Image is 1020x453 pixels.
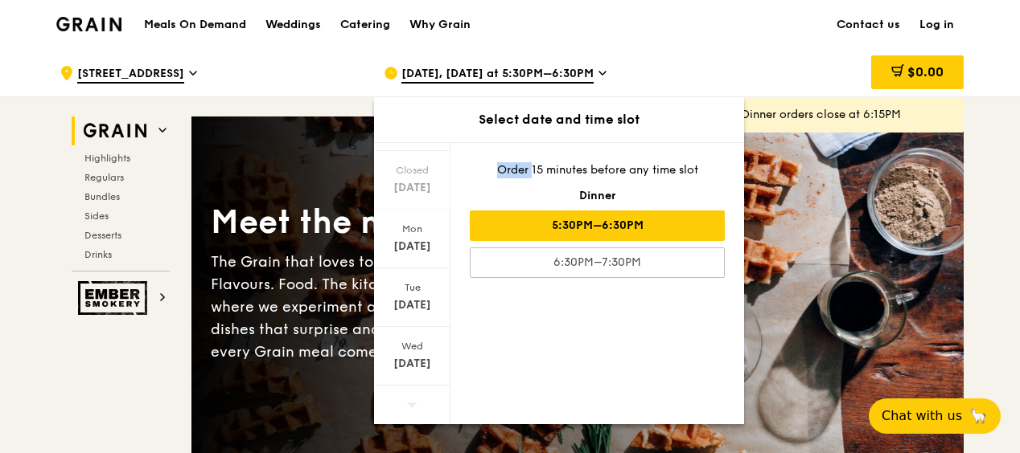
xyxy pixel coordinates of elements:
[470,210,725,241] div: 5:30PM–6:30PM
[910,1,964,49] a: Log in
[78,116,152,145] img: Grain web logo
[77,66,184,84] span: [STREET_ADDRESS]
[376,356,448,372] div: [DATE]
[376,297,448,313] div: [DATE]
[470,188,725,204] div: Dinner
[84,230,121,241] span: Desserts
[331,1,400,49] a: Catering
[401,66,594,84] span: [DATE], [DATE] at 5:30PM–6:30PM
[144,17,246,33] h1: Meals On Demand
[84,153,130,164] span: Highlights
[84,249,112,260] span: Drinks
[78,281,152,315] img: Ember Smokery web logo
[969,406,988,426] span: 🦙
[265,1,321,49] div: Weddings
[340,1,390,49] div: Catering
[211,251,578,363] div: The Grain that loves to play. With ingredients. Flavours. Food. The kitchen is our happy place, w...
[376,340,448,353] div: Wed
[84,172,124,183] span: Regulars
[869,398,1001,434] button: Chat with us🦙
[376,239,448,255] div: [DATE]
[374,110,744,129] div: Select date and time slot
[907,64,944,80] span: $0.00
[56,17,121,31] img: Grain
[256,1,331,49] a: Weddings
[376,222,448,235] div: Mon
[84,191,120,202] span: Bundles
[470,247,725,278] div: 6:30PM–7:30PM
[376,180,448,196] div: [DATE]
[376,164,448,177] div: Closed
[211,201,578,244] div: Meet the new Grain
[84,210,109,222] span: Sides
[882,406,962,426] span: Chat with us
[409,1,471,49] div: Why Grain
[742,107,951,123] div: Dinner orders close at 6:15PM
[400,1,480,49] a: Why Grain
[376,281,448,294] div: Tue
[470,162,725,178] div: Order 15 minutes before any time slot
[827,1,910,49] a: Contact us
